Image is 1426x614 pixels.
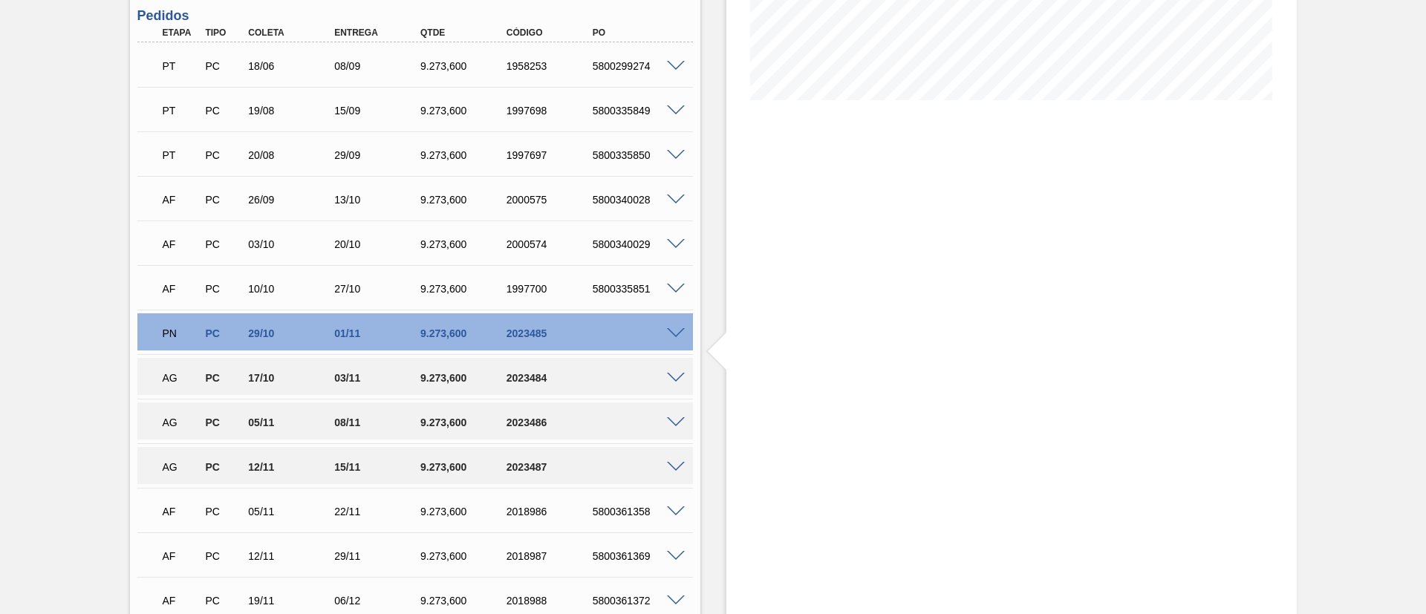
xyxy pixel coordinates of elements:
[589,149,686,161] div: 5800335850
[163,283,200,295] p: AF
[503,506,599,517] div: 2018986
[331,238,427,250] div: 20/10/2025
[503,149,599,161] div: 1997697
[159,451,204,483] div: Aguardando Aprovação do Gestor
[244,27,341,38] div: Coleta
[503,105,599,117] div: 1997698
[244,194,341,206] div: 26/09/2025
[163,506,200,517] p: AF
[417,27,513,38] div: Qtde
[331,372,427,384] div: 03/11/2025
[159,228,204,261] div: Aguardando Faturamento
[163,595,200,607] p: AF
[159,50,204,82] div: Pedido em Trânsito
[589,283,686,295] div: 5800335851
[159,94,204,127] div: Pedido em Trânsito
[244,60,341,72] div: 18/06/2025
[503,27,599,38] div: Código
[163,327,200,339] p: PN
[201,461,246,473] div: Pedido de Compra
[331,417,427,428] div: 08/11/2025
[503,461,599,473] div: 2023487
[503,417,599,428] div: 2023486
[159,406,204,439] div: Aguardando Aprovação do Gestor
[589,60,686,72] div: 5800299274
[201,149,246,161] div: Pedido de Compra
[503,372,599,384] div: 2023484
[159,362,204,394] div: Aguardando Aprovação do Gestor
[417,105,513,117] div: 9.273,600
[201,372,246,384] div: Pedido de Compra
[159,272,204,305] div: Aguardando Faturamento
[417,372,513,384] div: 9.273,600
[589,238,686,250] div: 5800340029
[503,595,599,607] div: 2018988
[159,27,204,38] div: Etapa
[417,550,513,562] div: 9.273,600
[331,105,427,117] div: 15/09/2025
[201,283,246,295] div: Pedido de Compra
[589,105,686,117] div: 5800335849
[331,60,427,72] div: 08/09/2025
[244,105,341,117] div: 19/08/2025
[159,540,204,572] div: Aguardando Faturamento
[159,139,204,172] div: Pedido em Trânsito
[159,317,204,350] div: Pedido em Negociação
[417,595,513,607] div: 9.273,600
[201,27,246,38] div: Tipo
[244,506,341,517] div: 05/11/2025
[159,495,204,528] div: Aguardando Faturamento
[503,194,599,206] div: 2000575
[589,27,686,38] div: PO
[417,283,513,295] div: 9.273,600
[244,372,341,384] div: 17/10/2025
[417,238,513,250] div: 9.273,600
[244,461,341,473] div: 12/11/2025
[331,27,427,38] div: Entrega
[417,60,513,72] div: 9.273,600
[589,506,686,517] div: 5800361358
[163,60,200,72] p: PT
[331,461,427,473] div: 15/11/2025
[201,238,246,250] div: Pedido de Compra
[331,550,427,562] div: 29/11/2025
[417,506,513,517] div: 9.273,600
[163,417,200,428] p: AG
[163,372,200,384] p: AG
[503,550,599,562] div: 2018987
[163,105,200,117] p: PT
[201,550,246,562] div: Pedido de Compra
[331,506,427,517] div: 22/11/2025
[163,461,200,473] p: AG
[503,60,599,72] div: 1958253
[201,60,246,72] div: Pedido de Compra
[331,149,427,161] div: 29/09/2025
[244,327,341,339] div: 29/10/2025
[201,327,246,339] div: Pedido de Compra
[201,595,246,607] div: Pedido de Compra
[137,8,693,24] h3: Pedidos
[244,417,341,428] div: 05/11/2025
[503,238,599,250] div: 2000574
[244,149,341,161] div: 20/08/2025
[417,194,513,206] div: 9.273,600
[244,550,341,562] div: 12/11/2025
[201,194,246,206] div: Pedido de Compra
[417,149,513,161] div: 9.273,600
[163,238,200,250] p: AF
[417,327,513,339] div: 9.273,600
[331,595,427,607] div: 06/12/2025
[503,283,599,295] div: 1997700
[244,238,341,250] div: 03/10/2025
[163,550,200,562] p: AF
[503,327,599,339] div: 2023485
[159,183,204,216] div: Aguardando Faturamento
[244,283,341,295] div: 10/10/2025
[331,327,427,339] div: 01/11/2025
[163,149,200,161] p: PT
[417,417,513,428] div: 9.273,600
[331,194,427,206] div: 13/10/2025
[589,194,686,206] div: 5800340028
[163,194,200,206] p: AF
[589,550,686,562] div: 5800361369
